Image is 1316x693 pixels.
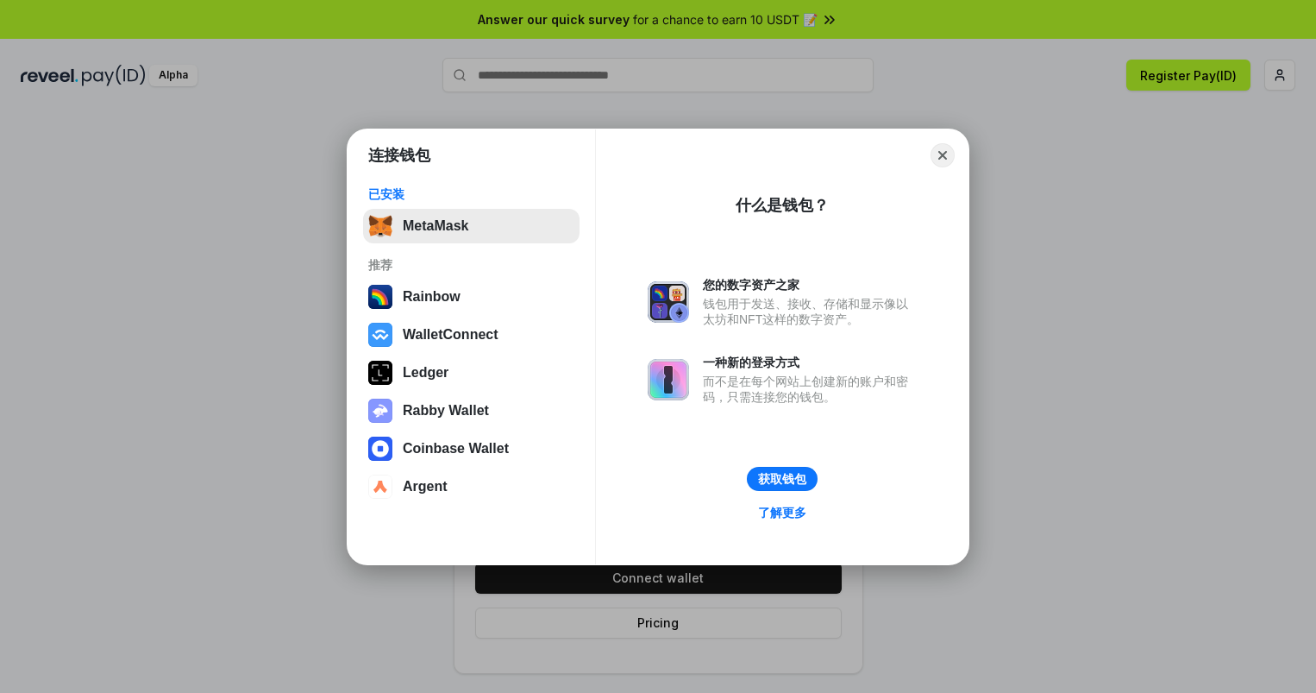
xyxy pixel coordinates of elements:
div: 什么是钱包？ [736,195,829,216]
h1: 连接钱包 [368,145,430,166]
img: svg+xml,%3Csvg%20xmlns%3D%22http%3A%2F%2Fwww.w3.org%2F2000%2Fsvg%22%20fill%3D%22none%22%20viewBox... [648,359,689,400]
img: svg+xml,%3Csvg%20xmlns%3D%22http%3A%2F%2Fwww.w3.org%2F2000%2Fsvg%22%20width%3D%2228%22%20height%3... [368,361,392,385]
button: Argent [363,469,580,504]
div: WalletConnect [403,327,498,343]
button: Close [931,143,955,167]
div: 推荐 [368,257,574,273]
div: 了解更多 [758,505,806,520]
img: svg+xml,%3Csvg%20width%3D%22120%22%20height%3D%22120%22%20viewBox%3D%220%200%20120%20120%22%20fil... [368,285,392,309]
div: Rainbow [403,289,461,305]
div: 您的数字资产之家 [703,277,917,293]
button: 获取钱包 [747,467,818,491]
img: svg+xml,%3Csvg%20xmlns%3D%22http%3A%2F%2Fwww.w3.org%2F2000%2Fsvg%22%20fill%3D%22none%22%20viewBox... [368,399,392,423]
button: MetaMask [363,209,580,243]
img: svg+xml,%3Csvg%20width%3D%2228%22%20height%3D%2228%22%20viewBox%3D%220%200%2028%2028%22%20fill%3D... [368,323,392,347]
img: svg+xml,%3Csvg%20xmlns%3D%22http%3A%2F%2Fwww.w3.org%2F2000%2Fsvg%22%20fill%3D%22none%22%20viewBox... [648,281,689,323]
img: svg+xml,%3Csvg%20fill%3D%22none%22%20height%3D%2233%22%20viewBox%3D%220%200%2035%2033%22%20width%... [368,214,392,238]
button: WalletConnect [363,318,580,352]
button: Rainbow [363,280,580,314]
div: 钱包用于发送、接收、存储和显示像以太坊和NFT这样的数字资产。 [703,296,917,327]
div: 而不是在每个网站上创建新的账户和密码，只需连接您的钱包。 [703,374,917,405]
div: Argent [403,479,448,495]
button: Coinbase Wallet [363,432,580,466]
div: 一种新的登录方式 [703,355,917,370]
div: Rabby Wallet [403,403,489,419]
div: 已安装 [368,186,574,202]
div: Coinbase Wallet [403,441,509,457]
div: Ledger [403,365,448,381]
a: 了解更多 [748,501,817,524]
button: Rabby Wallet [363,394,580,428]
button: Ledger [363,356,580,390]
div: MetaMask [403,218,468,234]
img: svg+xml,%3Csvg%20width%3D%2228%22%20height%3D%2228%22%20viewBox%3D%220%200%2028%2028%22%20fill%3D... [368,437,392,461]
img: svg+xml,%3Csvg%20width%3D%2228%22%20height%3D%2228%22%20viewBox%3D%220%200%2028%2028%22%20fill%3D... [368,475,392,499]
div: 获取钱包 [758,471,806,487]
